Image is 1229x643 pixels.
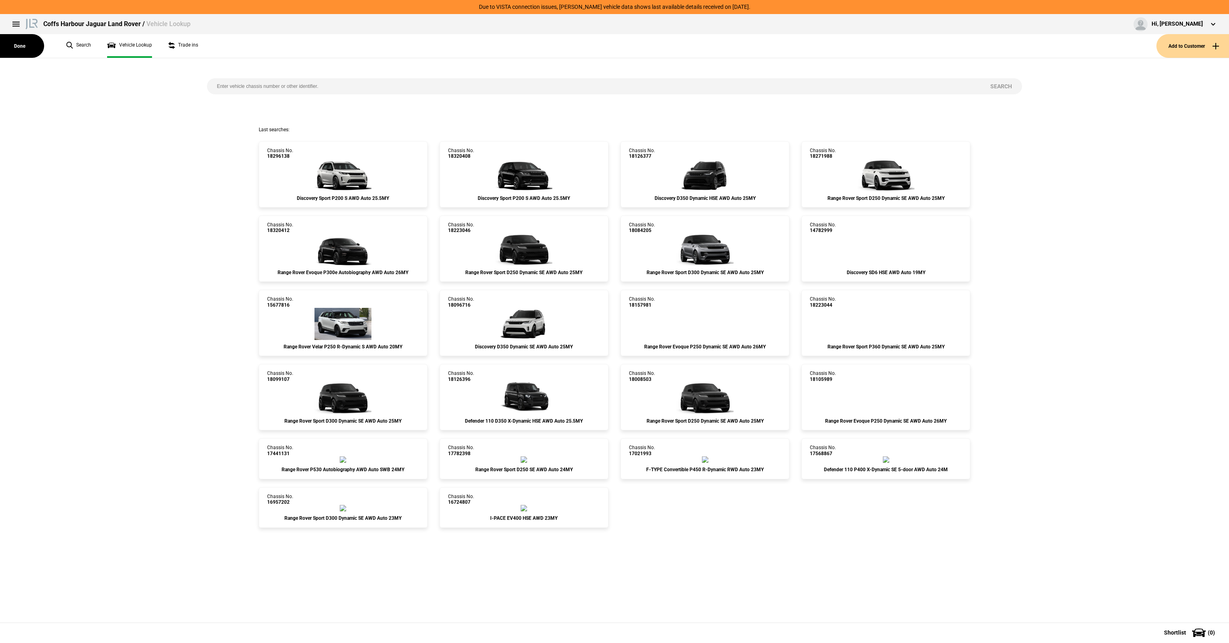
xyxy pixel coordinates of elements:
img: 18084205_ext.jpeg [676,234,733,266]
div: Discovery D350 Dynamic SE AWD Auto 25MY [448,344,600,350]
img: 18008503_ext.jpeg [676,382,733,414]
div: Chassis No. [267,370,293,382]
span: 17568867 [810,451,836,456]
div: Chassis No. [448,222,474,234]
span: 18296138 [267,153,293,159]
div: Range Rover Sport D250 Dynamic SE AWD Auto 25MY [448,270,600,275]
div: Range Rover Sport D300 Dynamic SE AWD Auto 25MY [629,270,781,275]
span: 18157981 [629,302,655,308]
div: Chassis No. [629,222,655,234]
a: Trade ins [168,34,198,58]
img: 18099107_ext.jpeg [314,382,371,414]
img: exterior-0 [521,456,527,463]
div: Chassis No. [267,222,293,234]
div: Hi, [PERSON_NAME] [1152,20,1203,28]
img: exterior-0 [883,456,889,463]
span: 18105989 [810,376,836,382]
div: Coffs Harbour Jaguar Land Rover / [43,20,191,28]
div: Range Rover Sport D250 Dynamic SE AWD Auto 25MY [629,418,781,424]
img: landrover.png [24,17,39,29]
a: Vehicle Lookup [107,34,152,58]
div: Chassis No. [267,494,293,505]
span: 18008503 [629,376,655,382]
span: 17441131 [267,451,293,456]
div: Range Rover Sport D300 Dynamic SE AWD Auto 23MY [267,515,419,521]
div: Discovery Sport P200 S AWD Auto 25.5MY [267,195,419,201]
div: Chassis No. [810,222,836,234]
div: Chassis No. [448,296,474,308]
div: Range Rover Evoque P300e Autobiography AWD Auto 26MY [267,270,419,275]
div: Defender 110 D350 X-Dynamic HSE AWD Auto 25.5MY [448,418,600,424]
div: Chassis No. [629,148,655,159]
a: Search [66,34,91,58]
div: Chassis No. [448,494,474,505]
span: Shortlist [1164,630,1186,635]
img: 18096716_ext.jpeg [495,308,552,340]
img: 18296138_ext.jpeg [314,159,371,191]
button: Add to Customer [1156,34,1229,58]
div: Discovery Sport P200 S AWD Auto 25.5MY [448,195,600,201]
span: 18320412 [267,228,293,233]
img: 18126377_ext.jpeg [676,159,733,191]
div: Chassis No. [448,370,474,382]
span: 17021993 [629,451,655,456]
div: Chassis No. [448,148,474,159]
span: 18096716 [448,302,474,308]
span: 18126377 [629,153,655,159]
img: exterior-0 [702,456,708,463]
img: 15677816_ext.jpeg [314,308,371,340]
div: Chassis No. [267,296,293,308]
img: exterior-0 [340,456,346,463]
button: Search [980,78,1022,94]
div: Range Rover Evoque P250 Dynamic SE AWD Auto 26MY [810,418,962,424]
div: Defender 110 P400 X-Dynamic SE 5-door AWD Auto 24M [810,467,962,472]
div: Chassis No. [267,148,293,159]
span: 17782398 [448,451,474,456]
span: 18320408 [448,153,474,159]
img: 18320408_ext.jpeg [495,159,552,191]
div: Chassis No. [810,296,836,308]
img: 18320412_ext.jpeg [314,234,371,266]
span: 15677816 [267,302,293,308]
div: Range Rover Sport D300 Dynamic SE AWD Auto 25MY [267,418,419,424]
div: Chassis No. [629,296,655,308]
img: 18126396_ext.jpeg [495,382,552,414]
span: Last searches: [259,127,290,132]
span: 18271988 [810,153,836,159]
span: 18126396 [448,376,474,382]
div: Discovery D350 Dynamic HSE AWD Auto 25MY [629,195,781,201]
div: Range Rover Velar P250 R-Dynamic S AWD Auto 20MY [267,344,419,350]
input: Enter vehicle chassis number or other identifier. [207,78,981,94]
div: Range Rover P530 Autobiography AWD Auto SWB 24MY [267,467,419,472]
div: Discovery SD6 HSE AWD Auto 19MY [810,270,962,275]
span: 18084205 [629,228,655,233]
div: Chassis No. [629,370,655,382]
div: Range Rover Sport P360 Dynamic SE AWD Auto 25MY [810,344,962,350]
img: exterior-0 [340,505,346,511]
span: 18099107 [267,376,293,382]
div: I-PACE EV400 HSE AWD 23MY [448,515,600,521]
span: 18223046 [448,228,474,233]
span: 18223044 [810,302,836,308]
button: Shortlist(0) [1152,623,1229,643]
div: Range Rover Sport D250 Dynamic SE AWD Auto 25MY [810,195,962,201]
div: F-TYPE Convertible P450 R-Dynamic RWD Auto 23MY [629,467,781,472]
div: Chassis No. [448,445,474,456]
div: Chassis No. [810,370,836,382]
div: Chassis No. [810,148,836,159]
img: exterior-0 [521,505,527,511]
span: Vehicle Lookup [146,20,191,28]
div: Range Rover Evoque P250 Dynamic SE AWD Auto 26MY [629,344,781,350]
span: ( 0 ) [1208,630,1215,635]
img: 18223046_ext.jpeg [495,234,552,266]
span: 16957202 [267,499,293,505]
div: Chassis No. [629,445,655,456]
span: 14782999 [810,228,836,233]
div: Range Rover Sport D250 SE AWD Auto 24MY [448,467,600,472]
span: 16724807 [448,499,474,505]
div: Chassis No. [267,445,293,456]
div: Chassis No. [810,445,836,456]
img: 18271988_ext.jpeg [858,159,915,191]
